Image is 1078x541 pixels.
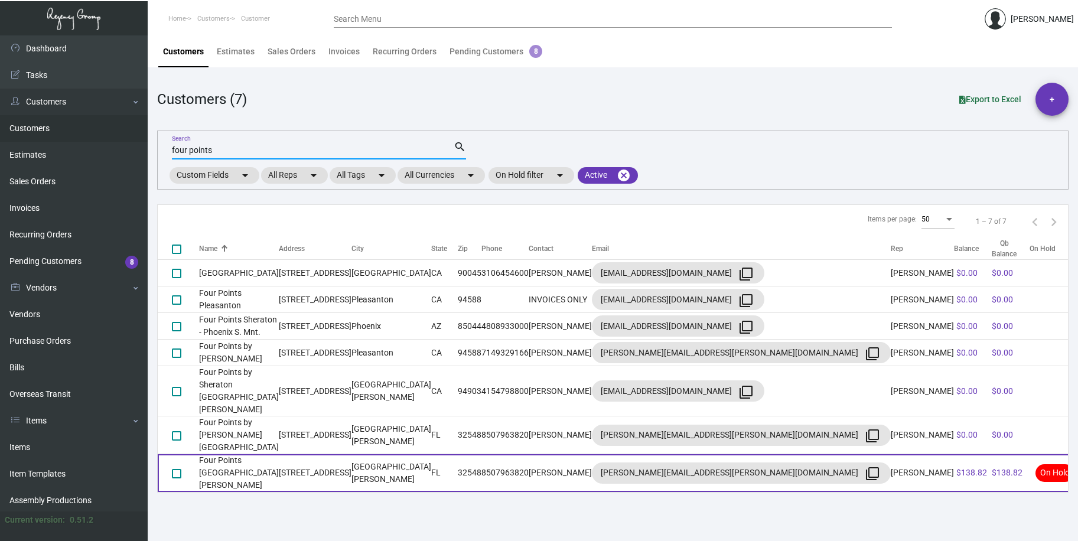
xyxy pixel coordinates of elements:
[458,286,481,313] td: 94588
[330,167,396,184] mat-chip: All Tags
[157,89,247,110] div: Customers (7)
[865,467,880,481] mat-icon: filter_none
[351,340,431,366] td: Pleasanton
[279,243,351,254] div: Address
[956,430,978,439] span: $0.00
[601,343,882,362] div: [PERSON_NAME][EMAIL_ADDRESS][PERSON_NAME][DOMAIN_NAME]
[954,243,979,254] div: Balance
[739,320,753,334] mat-icon: filter_none
[199,243,279,254] div: Name
[891,260,954,286] td: [PERSON_NAME]
[956,268,978,278] span: $0.00
[578,167,638,184] mat-chip: Active
[199,340,279,366] td: Four Points by [PERSON_NAME]
[959,94,1021,104] span: Export to Excel
[956,348,978,357] span: $0.00
[431,243,458,254] div: State
[891,286,954,313] td: [PERSON_NAME]
[199,366,279,416] td: Four Points by Sheraton [GEOGRAPHIC_DATA][PERSON_NAME]
[553,168,567,182] mat-icon: arrow_drop_down
[954,243,989,254] div: Balance
[976,216,1007,227] div: 1 – 7 of 7
[1035,83,1069,116] button: +
[279,313,351,340] td: [STREET_ADDRESS]
[891,313,954,340] td: [PERSON_NAME]
[199,313,279,340] td: Four Points Sheraton - Phoenix S. Mnt.
[279,366,351,416] td: [STREET_ADDRESS]
[268,45,315,58] div: Sales Orders
[431,454,458,492] td: FL
[458,366,481,416] td: 94903
[481,454,529,492] td: 8507963820
[241,15,270,22] span: Customer
[1044,212,1063,231] button: Next page
[891,366,954,416] td: [PERSON_NAME]
[458,340,481,366] td: 94588
[279,286,351,313] td: [STREET_ADDRESS]
[1025,212,1044,231] button: Previous page
[431,313,458,340] td: AZ
[989,313,1030,340] td: $0.00
[481,313,529,340] td: 4808933000
[891,340,954,366] td: [PERSON_NAME]
[891,243,903,254] div: Rep
[374,168,389,182] mat-icon: arrow_drop_down
[592,238,891,260] th: Email
[950,89,1031,110] button: Export to Excel
[956,468,987,477] span: $138.82
[992,238,1017,259] div: Qb Balance
[1035,464,1074,482] span: On Hold
[458,243,468,254] div: Zip
[279,340,351,366] td: [STREET_ADDRESS]
[481,416,529,454] td: 8507963820
[891,243,954,254] div: Rep
[1050,83,1054,116] span: +
[199,243,217,254] div: Name
[739,385,753,399] mat-icon: filter_none
[865,429,880,443] mat-icon: filter_none
[328,45,360,58] div: Invoices
[454,140,466,154] mat-icon: search
[601,263,755,282] div: [EMAIL_ADDRESS][DOMAIN_NAME]
[529,243,553,254] div: Contact
[351,286,431,313] td: Pleasanton
[199,416,279,454] td: Four Points by [PERSON_NAME][GEOGRAPHIC_DATA]
[373,45,437,58] div: Recurring Orders
[989,340,1030,366] td: $0.00
[431,366,458,416] td: CA
[529,366,592,416] td: [PERSON_NAME]
[261,167,328,184] mat-chip: All Reps
[199,286,279,313] td: Four Points Pleasanton
[398,167,485,184] mat-chip: All Currencies
[1011,13,1074,25] div: [PERSON_NAME]
[601,290,755,309] div: [EMAIL_ADDRESS][DOMAIN_NAME]
[458,313,481,340] td: 85044
[865,347,880,361] mat-icon: filter_none
[868,214,917,224] div: Items per page:
[279,243,305,254] div: Address
[601,426,882,445] div: [PERSON_NAME][EMAIL_ADDRESS][PERSON_NAME][DOMAIN_NAME]
[168,15,186,22] span: Home
[238,168,252,182] mat-icon: arrow_drop_down
[529,286,592,313] td: INVOICES ONLY
[481,243,529,254] div: Phone
[351,243,431,254] div: City
[163,45,204,58] div: Customers
[351,366,431,416] td: [GEOGRAPHIC_DATA][PERSON_NAME]
[488,167,574,184] mat-chip: On Hold filter
[431,416,458,454] td: FL
[617,168,631,182] mat-icon: cancel
[431,286,458,313] td: CA
[458,416,481,454] td: 32548
[217,45,255,58] div: Estimates
[351,243,364,254] div: City
[601,382,755,400] div: [EMAIL_ADDRESS][DOMAIN_NAME]
[921,215,930,223] span: 50
[458,260,481,286] td: 90045
[956,386,978,396] span: $0.00
[431,243,447,254] div: State
[351,313,431,340] td: Phoenix
[431,260,458,286] td: CA
[921,216,955,224] mat-select: Items per page:
[529,416,592,454] td: [PERSON_NAME]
